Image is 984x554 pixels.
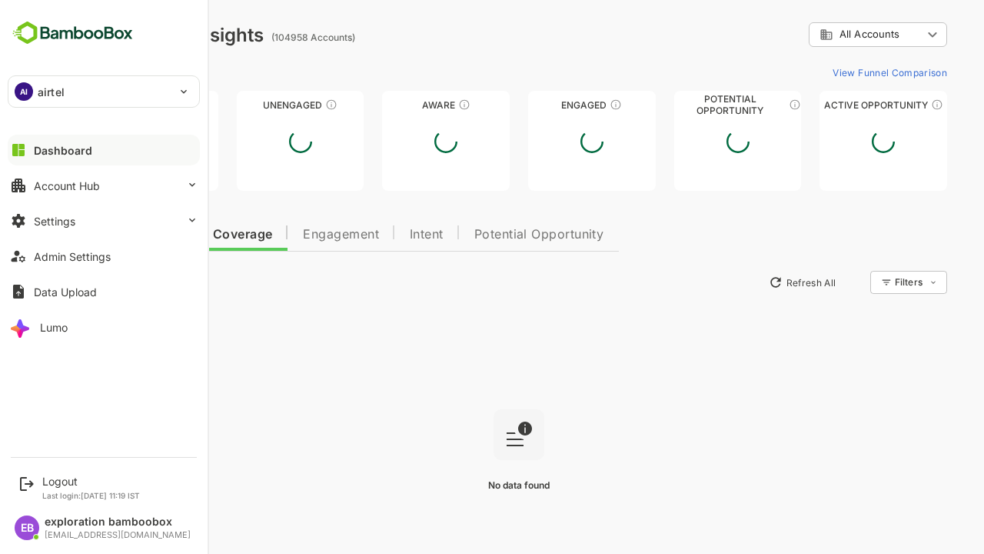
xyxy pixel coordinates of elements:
[839,269,893,296] div: Filters
[556,98,568,111] div: These accounts are warm, further nurturing would qualify them to MQAs
[474,99,602,111] div: Engaged
[42,491,140,500] p: Last login: [DATE] 11:19 IST
[8,205,200,236] button: Settings
[249,229,325,241] span: Engagement
[434,479,496,491] span: No data found
[271,98,284,111] div: These accounts have not shown enough engagement and need nurturing
[45,516,191,529] div: exploration bamboobox
[620,99,748,111] div: Potential Opportunity
[37,24,210,46] div: Dashboard Insights
[218,32,306,43] ag: (104958 Accounts)
[34,215,75,228] div: Settings
[40,321,68,334] div: Lumo
[356,229,390,241] span: Intent
[38,84,65,100] p: airtel
[404,98,417,111] div: These accounts have just entered the buying cycle and need further nurturing
[841,276,869,288] div: Filters
[773,60,893,85] button: View Funnel Comparison
[786,28,846,40] span: All Accounts
[708,270,789,295] button: Refresh All
[34,250,111,263] div: Admin Settings
[37,269,149,296] button: New Insights
[421,229,550,241] span: Potential Opportunity
[8,170,200,201] button: Account Hub
[8,76,199,107] div: AIairtel
[15,516,39,540] div: EB
[328,99,456,111] div: Aware
[42,475,140,488] div: Logout
[45,530,191,540] div: [EMAIL_ADDRESS][DOMAIN_NAME]
[8,276,200,307] button: Data Upload
[8,18,138,48] img: BambooboxFullLogoMark.5f36c76dfaba33ec1ec1367b70bb1252.svg
[125,98,138,111] div: These accounts have not been engaged with for a defined time period
[8,241,200,272] button: Admin Settings
[34,179,100,192] div: Account Hub
[34,144,92,157] div: Dashboard
[15,82,33,101] div: AI
[755,20,893,50] div: All Accounts
[52,229,218,241] span: Data Quality and Coverage
[37,99,165,111] div: Unreached
[877,98,889,111] div: These accounts have open opportunities which might be at any of the Sales Stages
[183,99,311,111] div: Unengaged
[34,285,97,299] div: Data Upload
[766,99,893,111] div: Active Opportunity
[766,28,869,42] div: All Accounts
[8,135,200,165] button: Dashboard
[8,312,200,342] button: Lumo
[735,98,747,111] div: These accounts are MQAs and can be passed on to Inside Sales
